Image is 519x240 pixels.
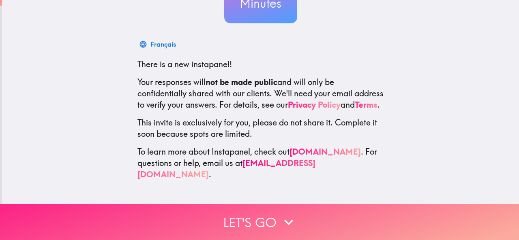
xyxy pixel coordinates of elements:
[290,147,361,157] a: [DOMAIN_NAME]
[137,146,384,180] p: To learn more about Instapanel, check out . For questions or help, email us at .
[137,158,315,179] a: [EMAIL_ADDRESS][DOMAIN_NAME]
[137,59,232,69] span: There is a new instapanel!
[288,100,341,110] a: Privacy Policy
[355,100,377,110] a: Terms
[137,117,384,140] p: This invite is exclusively for you, please do not share it. Complete it soon because spots are li...
[137,76,384,110] p: Your responses will and will only be confidentially shared with our clients. We'll need your emai...
[206,77,277,87] b: not be made public
[137,36,179,52] button: Français
[150,38,176,50] div: Français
